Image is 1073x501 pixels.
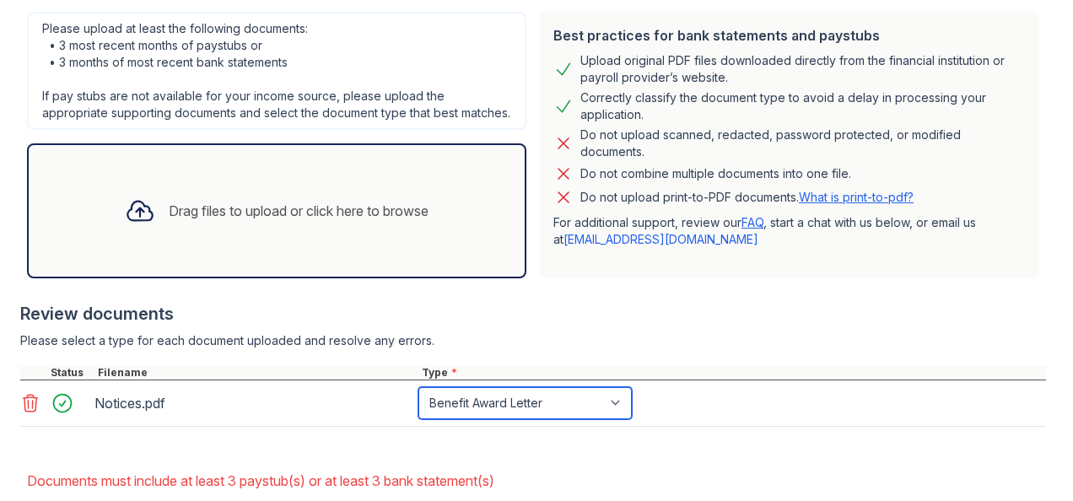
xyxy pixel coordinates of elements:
[553,214,1026,248] p: For additional support, review our , start a chat with us below, or email us at
[47,366,94,380] div: Status
[580,164,851,184] div: Do not combine multiple documents into one file.
[27,464,1046,498] li: Documents must include at least 3 paystub(s) or at least 3 bank statement(s)
[580,127,1026,160] div: Do not upload scanned, redacted, password protected, or modified documents.
[580,89,1026,123] div: Correctly classify the document type to avoid a delay in processing your application.
[580,52,1026,86] div: Upload original PDF files downloaded directly from the financial institution or payroll provider’...
[553,25,1026,46] div: Best practices for bank statements and paystubs
[20,302,1046,326] div: Review documents
[94,366,418,380] div: Filename
[799,190,914,204] a: What is print-to-pdf?
[20,332,1046,349] div: Please select a type for each document uploaded and resolve any errors.
[94,390,412,417] div: Notices.pdf
[27,12,526,130] div: Please upload at least the following documents: • 3 most recent months of paystubs or • 3 months ...
[169,201,429,221] div: Drag files to upload or click here to browse
[418,366,1046,380] div: Type
[741,215,763,229] a: FAQ
[563,232,758,246] a: [EMAIL_ADDRESS][DOMAIN_NAME]
[580,189,914,206] p: Do not upload print-to-PDF documents.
